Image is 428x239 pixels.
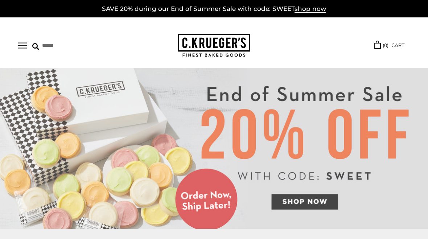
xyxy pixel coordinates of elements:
[374,41,404,50] a: (0) CART
[295,5,326,13] span: shop now
[102,5,326,13] a: SAVE 20% during our End of Summer Sale with code: SWEETshop now
[178,34,250,57] img: C.KRUEGER'S
[18,42,27,49] button: Open navigation
[32,43,39,50] img: Search
[32,40,113,51] input: Search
